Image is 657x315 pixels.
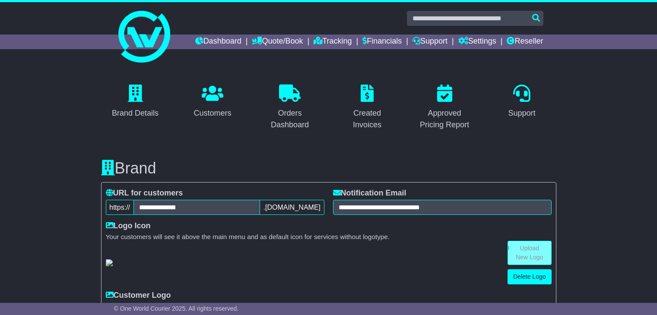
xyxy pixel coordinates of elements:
[101,160,556,177] h3: Brand
[195,35,241,49] a: Dashboard
[502,82,541,122] a: Support
[252,35,303,49] a: Quote/Book
[333,189,406,198] label: Notification Email
[106,233,552,241] small: Your customers will see it above the main menu and as default icon for services without logotype.
[106,200,134,215] span: https://
[260,200,324,215] span: .[DOMAIN_NAME]
[106,259,113,266] img: GetResellerIconLogo
[413,35,448,49] a: Support
[508,241,552,265] a: Upload New Logo
[106,302,552,310] small: This is your primary logotype. Your customers will see it on the login page, on the quote cards, ...
[362,35,402,49] a: Financials
[508,269,552,284] a: Delete Logo
[106,221,151,231] label: Logo Icon
[261,107,319,131] div: Orders Dashboard
[410,82,479,134] a: Approved Pricing Report
[458,35,496,49] a: Settings
[508,107,535,119] div: Support
[106,291,171,300] label: Customer Logo
[106,189,183,198] label: URL for customers
[194,107,231,119] div: Customers
[256,82,324,134] a: Orders Dashboard
[333,82,402,134] a: Created Invoices
[314,35,352,49] a: Tracking
[339,107,396,131] div: Created Invoices
[416,107,473,131] div: Approved Pricing Report
[112,107,159,119] div: Brand Details
[507,35,543,49] a: Reseller
[114,305,239,312] span: © One World Courier 2025. All rights reserved.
